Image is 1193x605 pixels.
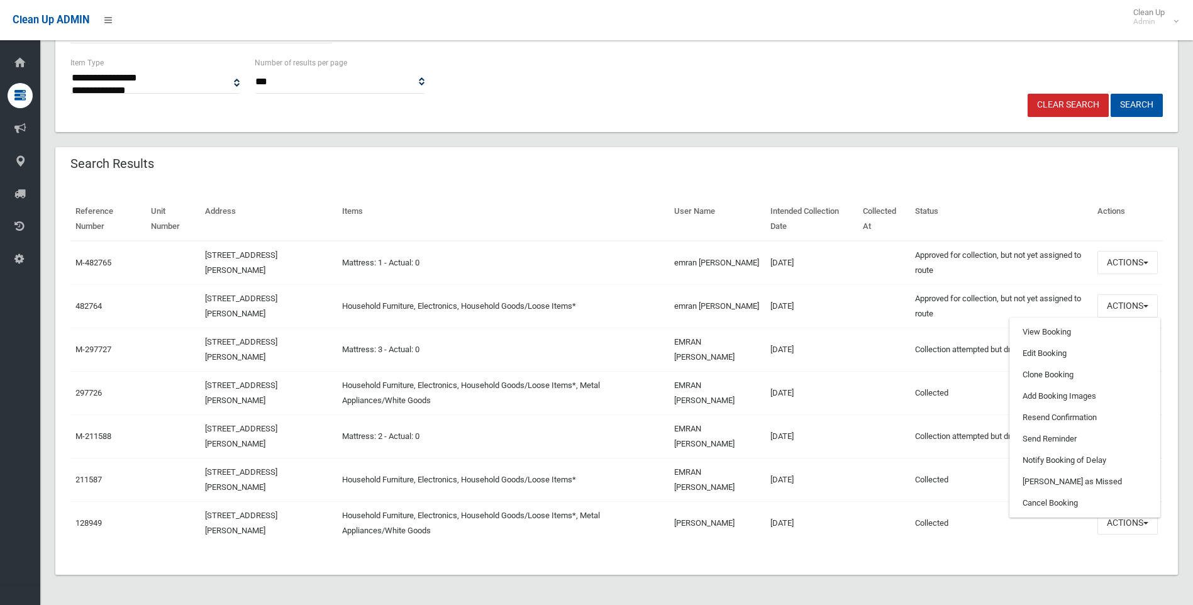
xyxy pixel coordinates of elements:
[75,475,102,484] a: 211587
[910,501,1092,545] td: Collected
[337,501,669,545] td: Household Furniture, Electronics, Household Goods/Loose Items*, Metal Appliances/White Goods
[669,284,766,328] td: emran [PERSON_NAME]
[1111,94,1163,117] button: Search
[1010,471,1160,492] a: [PERSON_NAME] as Missed
[205,337,277,362] a: [STREET_ADDRESS][PERSON_NAME]
[1097,294,1158,318] button: Actions
[205,250,277,275] a: [STREET_ADDRESS][PERSON_NAME]
[1010,407,1160,428] a: Resend Confirmation
[765,371,857,414] td: [DATE]
[1010,492,1160,514] a: Cancel Booking
[669,241,766,285] td: emran [PERSON_NAME]
[205,467,277,492] a: [STREET_ADDRESS][PERSON_NAME]
[146,197,200,241] th: Unit Number
[669,197,766,241] th: User Name
[75,301,102,311] a: 482764
[200,197,337,241] th: Address
[910,414,1092,458] td: Collection attempted but driver reported issues
[1010,321,1160,343] a: View Booking
[765,197,857,241] th: Intended Collection Date
[669,501,766,545] td: [PERSON_NAME]
[337,241,669,285] td: Mattress: 1 - Actual: 0
[337,458,669,501] td: Household Furniture, Electronics, Household Goods/Loose Items*
[669,328,766,371] td: EMRAN [PERSON_NAME]
[70,56,104,70] label: Item Type
[765,284,857,328] td: [DATE]
[910,328,1092,371] td: Collection attempted but driver reported issues
[910,197,1092,241] th: Status
[1127,8,1177,26] span: Clean Up
[205,380,277,405] a: [STREET_ADDRESS][PERSON_NAME]
[205,424,277,448] a: [STREET_ADDRESS][PERSON_NAME]
[1010,343,1160,364] a: Edit Booking
[75,388,102,397] a: 297726
[1010,450,1160,471] a: Notify Booking of Delay
[910,458,1092,501] td: Collected
[669,371,766,414] td: EMRAN [PERSON_NAME]
[1097,251,1158,274] button: Actions
[765,414,857,458] td: [DATE]
[669,414,766,458] td: EMRAN [PERSON_NAME]
[337,414,669,458] td: Mattress: 2 - Actual: 0
[337,197,669,241] th: Items
[910,241,1092,285] td: Approved for collection, but not yet assigned to route
[75,518,102,528] a: 128949
[1097,511,1158,535] button: Actions
[70,197,146,241] th: Reference Number
[337,371,669,414] td: Household Furniture, Electronics, Household Goods/Loose Items*, Metal Appliances/White Goods
[1092,197,1163,241] th: Actions
[75,431,111,441] a: M-211588
[13,14,89,26] span: Clean Up ADMIN
[55,152,169,176] header: Search Results
[765,458,857,501] td: [DATE]
[765,241,857,285] td: [DATE]
[765,328,857,371] td: [DATE]
[1010,364,1160,386] a: Clone Booking
[75,345,111,354] a: M-297727
[1010,428,1160,450] a: Send Reminder
[858,197,911,241] th: Collected At
[205,511,277,535] a: [STREET_ADDRESS][PERSON_NAME]
[910,371,1092,414] td: Collected
[669,458,766,501] td: EMRAN [PERSON_NAME]
[765,501,857,545] td: [DATE]
[255,56,347,70] label: Number of results per page
[1133,17,1165,26] small: Admin
[75,258,111,267] a: M-482765
[1010,386,1160,407] a: Add Booking Images
[1028,94,1109,117] a: Clear Search
[337,328,669,371] td: Mattress: 3 - Actual: 0
[910,284,1092,328] td: Approved for collection, but not yet assigned to route
[337,284,669,328] td: Household Furniture, Electronics, Household Goods/Loose Items*
[205,294,277,318] a: [STREET_ADDRESS][PERSON_NAME]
